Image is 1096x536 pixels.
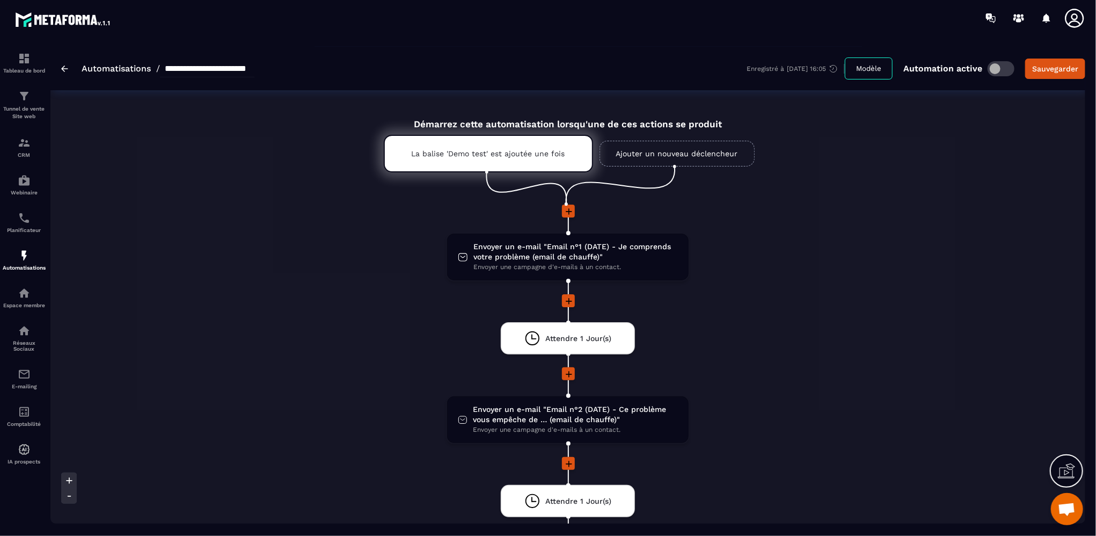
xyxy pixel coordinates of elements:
p: Automation active [903,63,982,74]
p: La balise 'Demo test' est ajoutée une fois [412,149,565,158]
button: Sauvegarder [1025,59,1085,79]
p: Automatisations [3,265,46,271]
p: Planificateur [3,227,46,233]
img: automations [18,287,31,300]
span: Attendre 1 Jour(s) [546,496,612,506]
a: schedulerschedulerPlanificateur [3,204,46,241]
a: formationformationTunnel de vente Site web [3,82,46,128]
p: Webinaire [3,190,46,195]
img: email [18,368,31,381]
div: Sauvegarder [1032,63,1078,74]
img: automations [18,249,31,262]
a: formationformationCRM [3,128,46,166]
a: emailemailE-mailing [3,360,46,397]
div: Démarrez cette automatisation lorsqu'une de ces actions se produit [357,106,779,129]
a: Automatisations [82,63,151,74]
span: Envoyer un e-mail "Email n°1 (DATE) - Je comprends votre problème (email de chauffe)" [473,242,678,262]
img: scheduler [18,212,31,224]
img: logo [15,10,112,29]
span: Envoyer un e-mail "Email n°2 (DATE) - Ce problème vous empêche de … (email de chauffe)" [473,404,678,425]
a: Ajouter un nouveau déclencheur [600,141,755,166]
p: Espace membre [3,302,46,308]
span: Envoyer une campagne d'e-mails à un contact. [473,262,678,272]
span: / [156,63,160,74]
img: formation [18,136,31,149]
img: automations [18,443,31,456]
img: arrow [61,66,68,72]
p: CRM [3,152,46,158]
img: formation [18,52,31,65]
a: automationsautomationsAutomatisations [3,241,46,279]
p: [DATE] 16:05 [787,65,826,73]
p: Réseaux Sociaux [3,340,46,352]
button: Modèle [845,57,893,79]
img: social-network [18,324,31,337]
span: Attendre 1 Jour(s) [546,334,612,344]
a: accountantaccountantComptabilité [3,397,46,435]
div: Enregistré à [747,64,845,74]
p: Tunnel de vente Site web [3,105,46,120]
div: Ouvrir le chat [1051,493,1083,525]
a: formationformationTableau de bord [3,44,46,82]
a: social-networksocial-networkRéseaux Sociaux [3,316,46,360]
span: Envoyer une campagne d'e-mails à un contact. [473,425,678,435]
img: automations [18,174,31,187]
a: automationsautomationsWebinaire [3,166,46,204]
p: Tableau de bord [3,68,46,74]
img: accountant [18,405,31,418]
p: E-mailing [3,383,46,389]
img: formation [18,90,31,103]
a: automationsautomationsEspace membre [3,279,46,316]
p: Comptabilité [3,421,46,427]
p: IA prospects [3,459,46,465]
